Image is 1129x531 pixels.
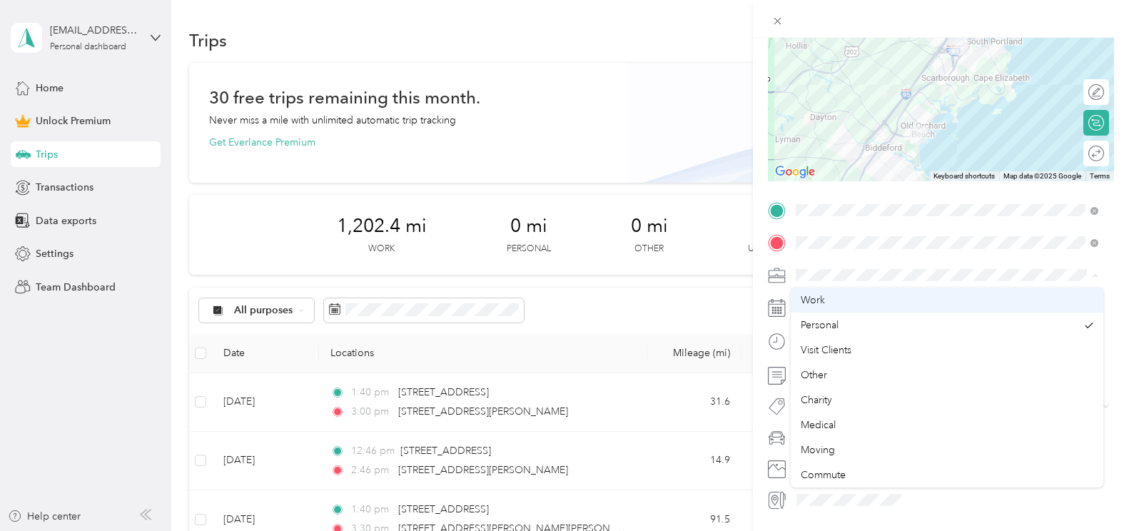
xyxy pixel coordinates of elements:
span: Moving [801,444,835,456]
span: Visit Clients [801,344,851,356]
button: Keyboard shortcuts [933,171,995,181]
iframe: Everlance-gr Chat Button Frame [1049,451,1129,531]
span: Charity [801,394,832,406]
span: Work [801,294,825,306]
a: Open this area in Google Maps (opens a new window) [771,163,819,181]
img: Google [771,163,819,181]
span: Medical [801,419,836,431]
span: Personal [801,319,839,331]
span: Map data ©2025 Google [1003,172,1081,180]
span: Other [801,369,827,381]
span: Commute [801,469,846,481]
